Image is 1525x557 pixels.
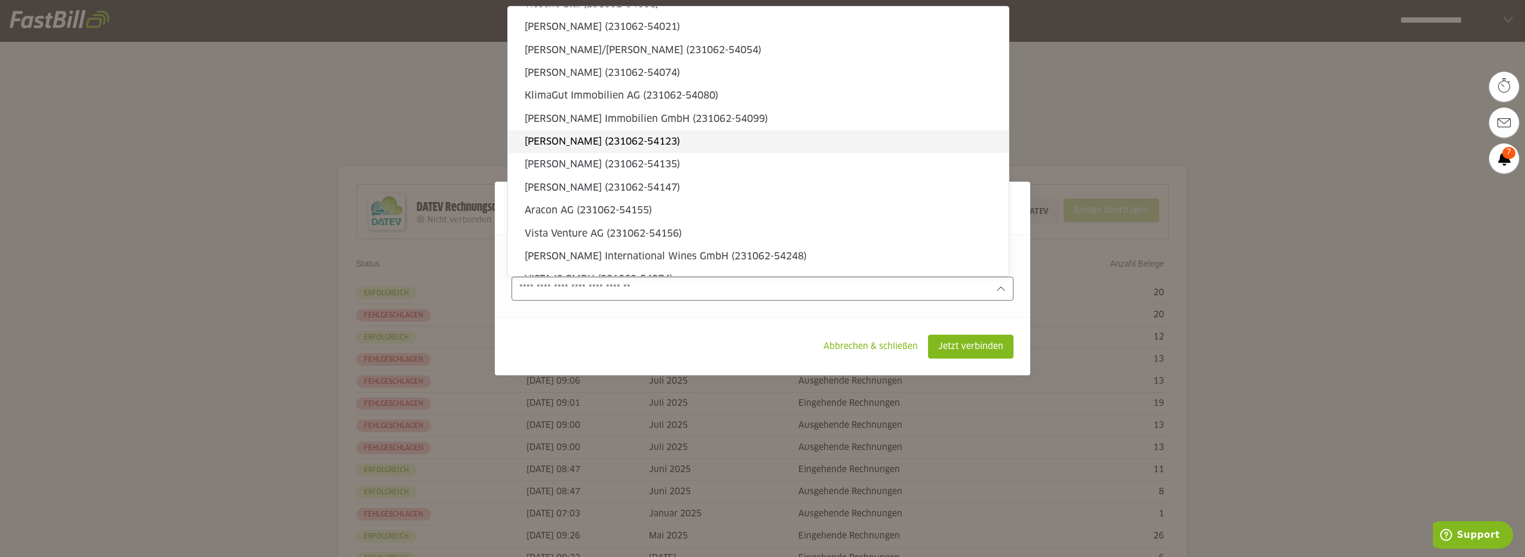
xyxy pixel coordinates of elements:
[508,108,1009,130] sl-option: [PERSON_NAME] Immobilien GmbH (231062-54099)
[508,62,1009,84] sl-option: [PERSON_NAME] (231062-54074)
[508,245,1009,268] sl-option: [PERSON_NAME] International Wines GmbH (231062-54248)
[508,222,1009,245] sl-option: Vista Venture AG (231062-54156)
[508,130,1009,153] sl-option: [PERSON_NAME] (231062-54123)
[813,335,928,359] sl-button: Abbrechen & schließen
[508,153,1009,176] sl-option: [PERSON_NAME] (231062-54135)
[508,39,1009,62] sl-option: [PERSON_NAME]/[PERSON_NAME] (231062-54054)
[508,268,1009,290] sl-option: VISTA IS GMBH (231062-54274)
[1433,521,1513,551] iframe: Öffnet ein Widget, in dem Sie weitere Informationen finden
[1489,143,1519,173] a: 7
[508,199,1009,222] sl-option: Aracon AG (231062-54155)
[508,16,1009,38] sl-option: [PERSON_NAME] (231062-54021)
[508,176,1009,199] sl-option: [PERSON_NAME] (231062-54147)
[928,335,1013,359] sl-button: Jetzt verbinden
[1502,147,1515,159] span: 7
[508,84,1009,107] sl-option: KlimaGut Immobilien AG (231062-54080)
